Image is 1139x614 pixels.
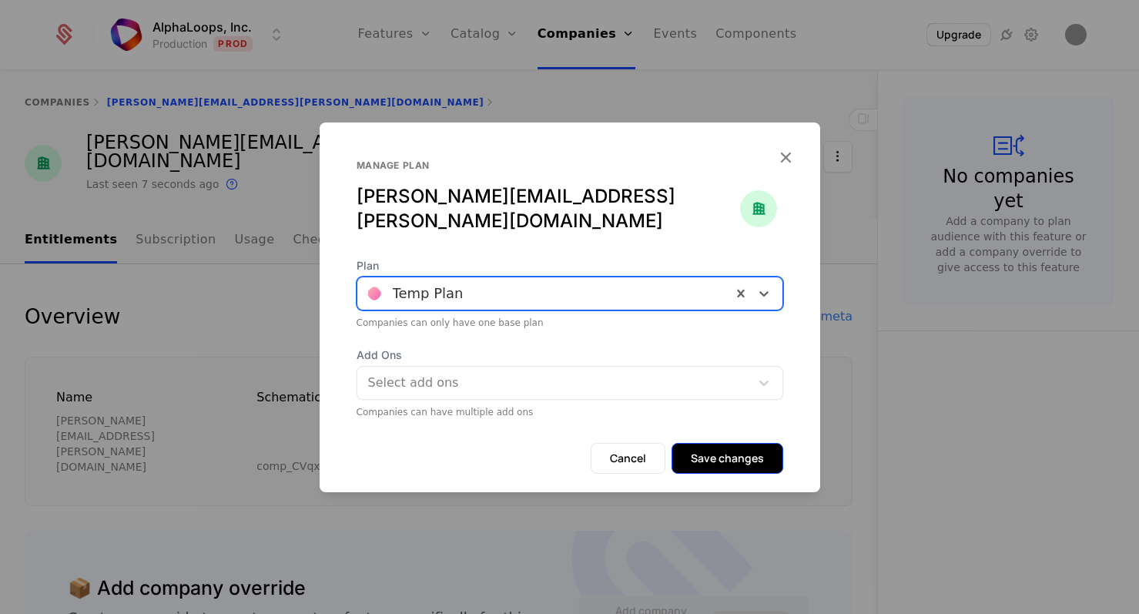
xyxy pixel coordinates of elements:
div: Companies can only have one base plan [357,317,783,329]
button: Cancel [591,443,665,474]
div: Companies can have multiple add ons [357,406,783,418]
div: Manage plan [357,159,740,172]
div: Select add ons [368,374,742,392]
div: [PERSON_NAME][EMAIL_ADDRESS][PERSON_NAME][DOMAIN_NAME] [357,184,740,233]
span: Add Ons [357,347,783,363]
button: Save changes [672,443,783,474]
span: Plan [357,258,783,273]
img: michael.kennedy@loadsure.net [740,190,777,227]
